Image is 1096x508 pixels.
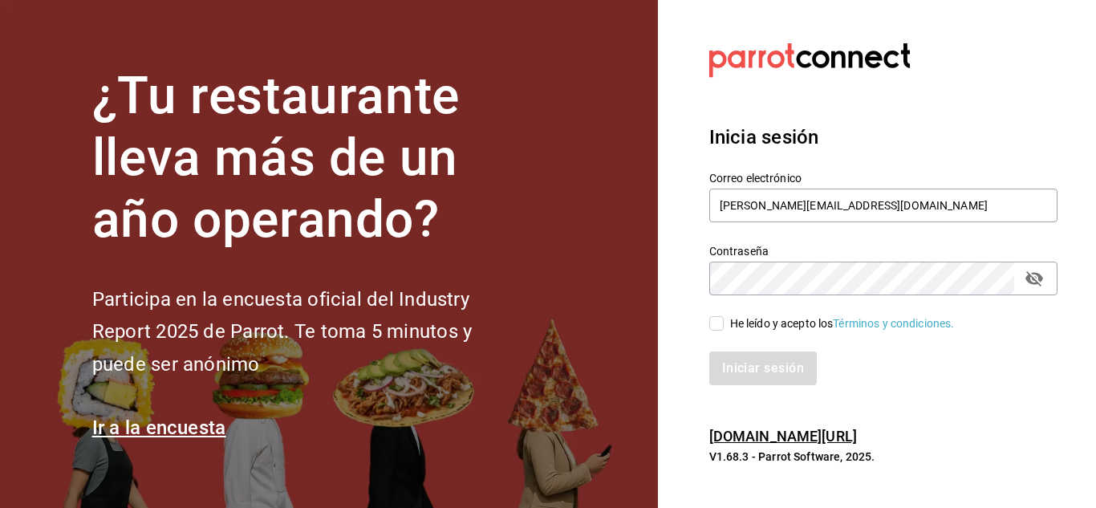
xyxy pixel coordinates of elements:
[92,66,526,250] h1: ¿Tu restaurante lleva más de un año operando?
[709,189,1057,222] input: Ingresa tu correo electrónico
[709,428,857,445] a: [DOMAIN_NAME][URL]
[92,283,526,381] h2: Participa en la encuesta oficial del Industry Report 2025 de Parrot. Te toma 5 minutos y puede se...
[709,449,1057,465] p: V1.68.3 - Parrot Software, 2025.
[1021,265,1048,292] button: passwordField
[709,246,1057,257] label: Contraseña
[833,317,954,330] a: Términos y condiciones.
[709,173,1057,184] label: Correo electrónico
[730,315,955,332] div: He leído y acepto los
[92,417,226,439] a: Ir a la encuesta
[709,123,1057,152] h3: Inicia sesión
